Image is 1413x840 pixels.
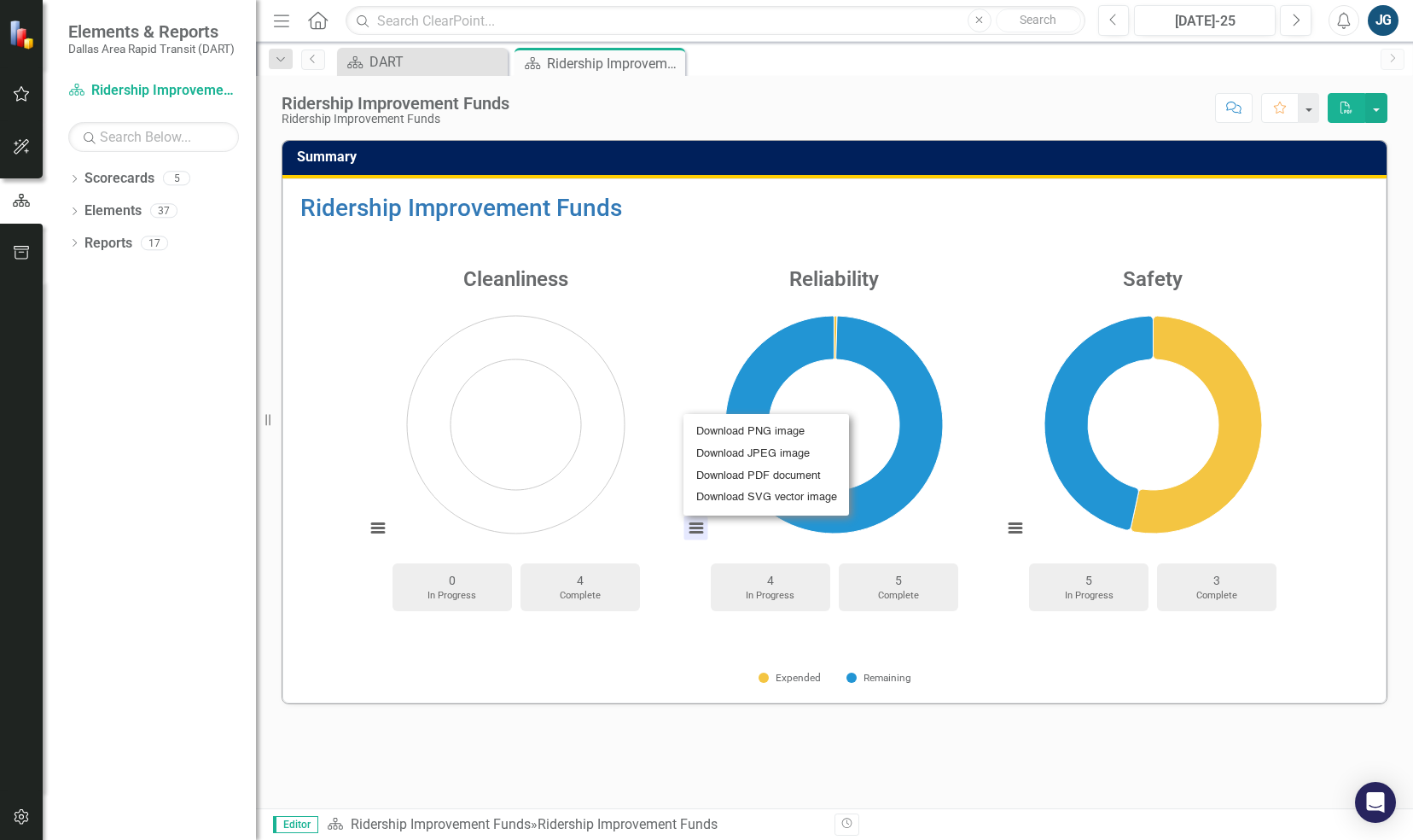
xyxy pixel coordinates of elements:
[675,299,993,555] div: Chart. Highcharts interactive chart.
[547,53,681,74] div: Ridership Improvement Funds
[401,572,503,589] div: 0
[141,236,168,250] div: 17
[163,172,190,186] div: 5
[273,816,318,833] span: Editor
[529,572,631,589] div: 4
[341,51,503,73] a: DART
[1140,11,1270,32] div: [DATE]-25
[690,443,842,465] li: Download JPEG image
[1368,5,1398,36] button: JG
[357,299,675,555] svg: Interactive chart
[683,414,849,516] ul: Chart menu
[282,113,509,125] div: Ridership Improvement Funds
[351,816,531,832] a: Ridership Improvement Funds
[150,204,177,219] div: 37
[1003,516,1027,540] button: View chart menu, Chart
[357,268,675,290] h3: Cleanliness
[68,81,239,101] a: Ridership Improvement Funds
[1166,572,1268,589] div: 3
[7,18,39,50] img: ClearPoint Strategy
[1166,589,1268,603] div: Complete
[1044,316,1153,530] path: Remaining, 17,624,811.32.
[357,299,675,555] div: Chart. Highcharts interactive chart.
[84,169,154,189] a: Scorecards
[1134,5,1276,36] button: [DATE]-25
[994,268,1312,290] h3: Safety
[68,122,239,152] input: Search Below...
[369,51,503,73] div: DART
[719,572,822,589] div: 4
[327,815,822,835] div: »
[690,421,842,443] li: Download PNG image
[538,816,718,832] div: Ridership Improvement Funds
[719,589,822,603] div: In Progress
[300,194,622,222] a: Ridership Improvement Funds
[68,21,235,42] span: Elements & Reports
[282,94,509,113] div: Ridership Improvement Funds
[1355,782,1396,823] div: Open Intercom Messenger
[84,234,132,254] a: Reports
[1038,572,1140,589] div: 5
[994,299,1312,555] svg: Interactive chart
[847,572,950,589] div: 5
[675,268,993,290] h3: Reliability
[84,201,142,221] a: Elements
[366,516,390,540] button: View chart menu, Chart
[1020,13,1056,26] span: Search
[529,589,631,603] div: Complete
[68,42,235,55] small: Dallas Area Rapid Transit (DART)
[846,671,911,685] div: Remaining
[675,299,993,555] svg: Interactive chart
[1131,316,1262,534] path: Expended, 20,193,729.68.
[725,316,943,534] path: Remaining, 788,337.
[834,316,838,359] path: Expended, 3,463.
[847,589,950,603] div: Complete
[690,487,842,509] li: Download SVG vector image
[297,149,1378,165] h3: Summary
[690,464,842,487] li: Download PDF document
[996,9,1081,32] button: Search
[759,671,821,685] div: Expended
[346,6,1084,36] input: Search ClearPoint...
[994,299,1312,555] div: Chart. Highcharts interactive chart.
[1038,589,1140,603] div: In Progress
[401,589,503,603] div: In Progress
